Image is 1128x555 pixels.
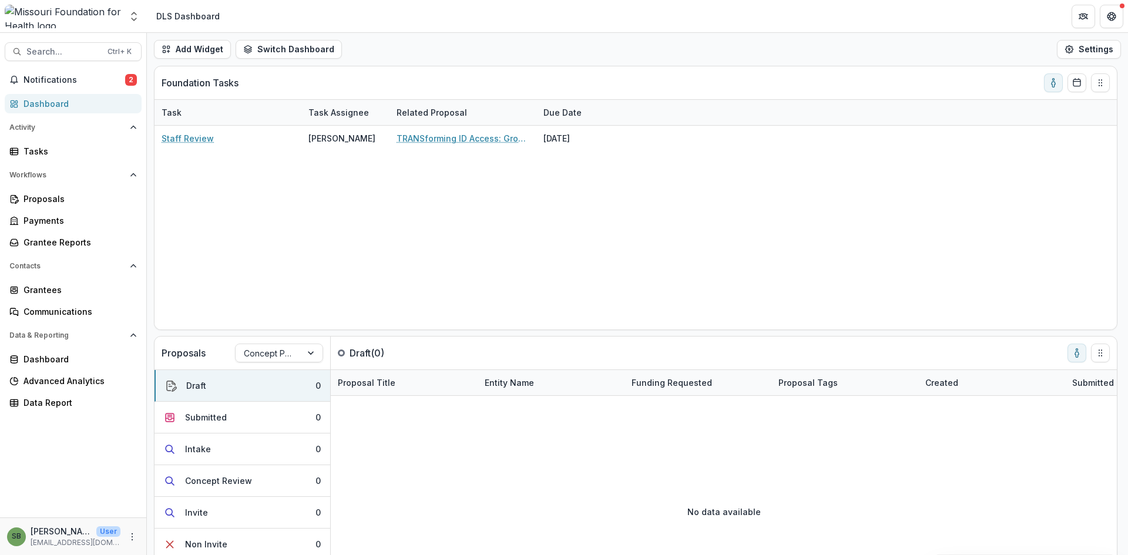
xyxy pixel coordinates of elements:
span: 2 [125,74,137,86]
div: Task [155,100,301,125]
button: Partners [1072,5,1095,28]
div: 0 [315,443,321,455]
div: [PERSON_NAME] [308,132,375,144]
button: toggle-assigned-to-me [1044,73,1063,92]
a: Communications [5,302,142,321]
button: Invite0 [155,497,330,529]
button: Drag [1091,73,1110,92]
a: Data Report [5,393,142,412]
div: Due Date [536,106,589,119]
button: Intake0 [155,433,330,465]
div: Grantee Reports [23,236,132,248]
div: Created [918,376,965,389]
div: Dashboard [23,97,132,110]
button: Calendar [1067,73,1086,92]
span: Search... [26,47,100,57]
div: Related Proposal [390,100,536,125]
div: 0 [315,475,321,487]
button: Add Widget [154,40,231,59]
a: Payments [5,211,142,230]
a: Advanced Analytics [5,371,142,391]
div: Task Assignee [301,106,376,119]
div: Task Assignee [301,100,390,125]
div: Proposal Title [331,376,402,389]
div: 0 [315,538,321,550]
div: Communications [23,305,132,318]
div: Draft [186,379,206,392]
span: Workflows [9,171,125,179]
div: Invite [185,506,208,519]
div: Funding Requested [625,370,771,395]
div: Intake [185,443,211,455]
div: Submitted [185,411,227,423]
button: Open Workflows [5,166,142,184]
div: 0 [315,506,321,519]
div: Due Date [536,100,625,125]
div: Concept Review [185,475,252,487]
a: Proposals [5,189,142,208]
a: Grantees [5,280,142,300]
div: Grantees [23,284,132,296]
button: toggle-assigned-to-me [1067,344,1086,362]
button: Open Contacts [5,257,142,275]
div: Funding Requested [625,376,719,389]
button: Open Data & Reporting [5,326,142,345]
a: Grantee Reports [5,233,142,252]
nav: breadcrumb [152,8,224,25]
div: Related Proposal [390,106,474,119]
button: Drag [1091,344,1110,362]
p: No data available [687,506,761,518]
div: Tasks [23,145,132,157]
div: Entity Name [478,376,541,389]
p: Draft ( 0 ) [350,346,438,360]
div: Ctrl + K [105,45,134,58]
a: Dashboard [5,349,142,369]
div: Proposal Tags [771,376,845,389]
button: Submitted0 [155,402,330,433]
button: Notifications2 [5,70,142,89]
button: Concept Review0 [155,465,330,497]
a: TRANSforming ID Access: Growing Capacity to Defend & Expand Gender Marker Changes [397,132,529,144]
p: User [96,526,120,537]
div: Advanced Analytics [23,375,132,387]
div: Payments [23,214,132,227]
div: Data Report [23,396,132,409]
div: Samantha Bunk [12,533,21,540]
div: [DATE] [536,126,625,151]
button: Settings [1057,40,1121,59]
p: [PERSON_NAME] [31,525,92,537]
div: Entity Name [478,370,625,395]
a: Tasks [5,142,142,161]
div: Non Invite [185,538,227,550]
a: Dashboard [5,94,142,113]
button: Get Help [1100,5,1123,28]
div: Created [918,370,1065,395]
p: Proposals [162,346,206,360]
div: Proposal Title [331,370,478,395]
div: Dashboard [23,353,132,365]
div: Proposal Tags [771,370,918,395]
span: Notifications [23,75,125,85]
div: Task [155,106,189,119]
img: Missouri Foundation for Health logo [5,5,121,28]
span: Data & Reporting [9,331,125,339]
button: More [125,530,139,544]
button: Open Activity [5,118,142,137]
p: [EMAIL_ADDRESS][DOMAIN_NAME] [31,537,120,548]
button: Draft0 [155,370,330,402]
button: Switch Dashboard [236,40,342,59]
div: Proposals [23,193,132,205]
div: 0 [315,379,321,392]
div: DLS Dashboard [156,10,220,22]
button: Search... [5,42,142,61]
a: Staff Review [162,132,214,144]
button: Open entity switcher [126,5,142,28]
